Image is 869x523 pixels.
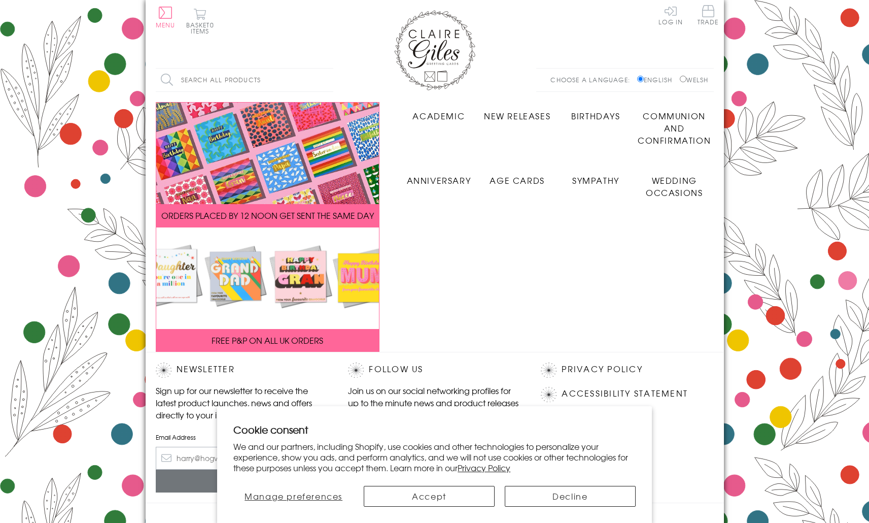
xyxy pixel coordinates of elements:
span: New Releases [484,110,550,122]
a: Accessibility Statement [562,387,688,401]
a: Birthdays [557,102,635,122]
span: Communion and Confirmation [638,110,711,146]
a: Anniversary [400,167,478,186]
button: Menu [156,7,176,28]
a: Academic [400,102,478,122]
img: Claire Giles Greetings Cards [394,10,475,90]
p: We and our partners, including Shopify, use cookies and other technologies to personalize your ex... [233,441,636,473]
p: Sign up for our newsletter to receive the latest product launches, news and offers directly to yo... [156,384,328,421]
input: harry@hogwarts.edu [156,447,328,470]
input: Search all products [156,69,333,91]
a: Sympathy [557,167,635,186]
button: Basket0 items [186,8,214,34]
label: Welsh [680,75,709,84]
a: Privacy Policy [458,462,510,474]
span: ORDERS PLACED BY 12 NOON GET SENT THE SAME DAY [161,209,374,221]
button: Accept [364,486,495,507]
a: Privacy Policy [562,363,642,376]
a: New Releases [478,102,557,122]
span: Sympathy [572,174,619,186]
span: Birthdays [571,110,620,122]
p: Join us on our social networking profiles for up to the minute news and product releases the mome... [348,384,520,421]
h2: Follow Us [348,363,520,378]
a: Wedding Occasions [635,167,714,199]
h2: Newsletter [156,363,328,378]
a: Trade [698,5,719,27]
span: Manage preferences [245,490,342,502]
span: 0 items [191,20,214,36]
a: Log In [658,5,683,25]
a: Age Cards [478,167,557,186]
input: English [637,76,644,82]
span: Menu [156,20,176,29]
input: Welsh [680,76,686,82]
span: Trade [698,5,719,25]
span: Age Cards [490,174,544,186]
span: Anniversary [407,174,471,186]
label: Email Address [156,433,328,442]
span: FREE P&P ON ALL UK ORDERS [212,334,323,346]
span: Academic [412,110,465,122]
a: Communion and Confirmation [635,102,714,146]
input: Subscribe [156,470,328,493]
input: Search [323,69,333,91]
span: Wedding Occasions [646,174,703,199]
button: Decline [505,486,636,507]
p: Choose a language: [550,75,635,84]
h2: Cookie consent [233,422,636,437]
label: English [637,75,677,84]
button: Manage preferences [233,486,354,507]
